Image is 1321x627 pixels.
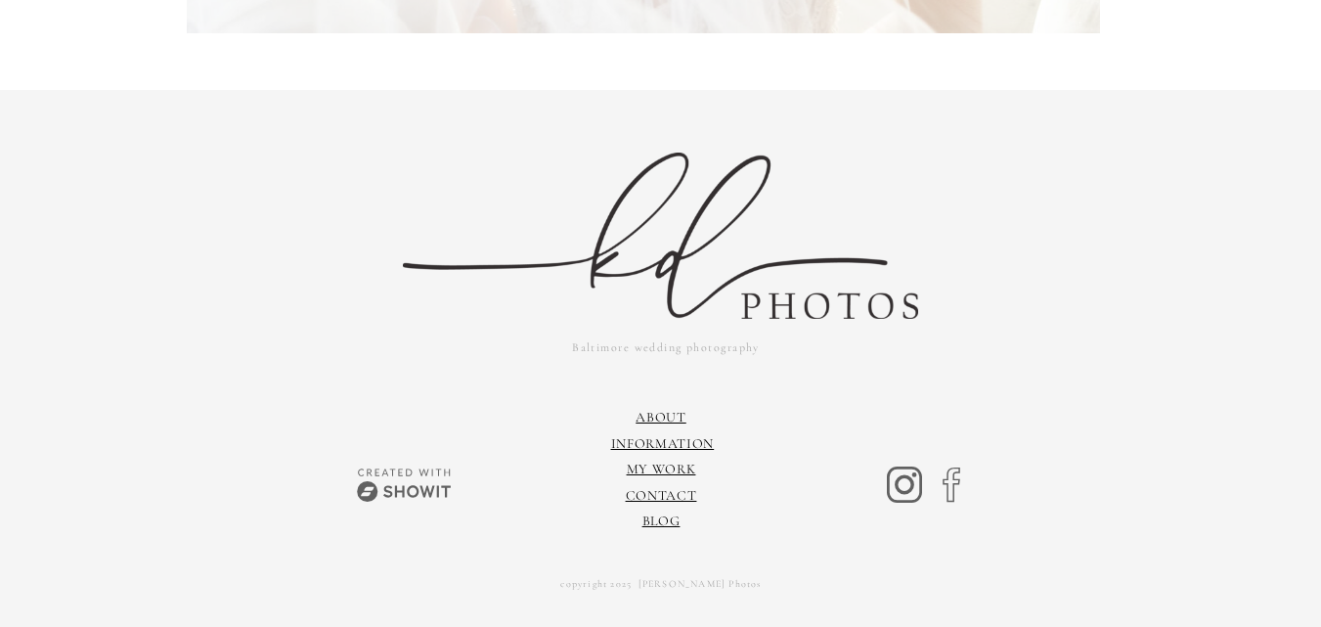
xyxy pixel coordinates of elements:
[459,335,874,359] a: Baltimore wedding photography
[611,435,715,452] a: information
[627,461,696,477] a: My Work
[636,409,686,425] a: About
[626,487,697,504] a: Contact
[642,513,681,529] a: Blog
[262,573,1061,597] a: copyright 2025 [PERSON_NAME] Photos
